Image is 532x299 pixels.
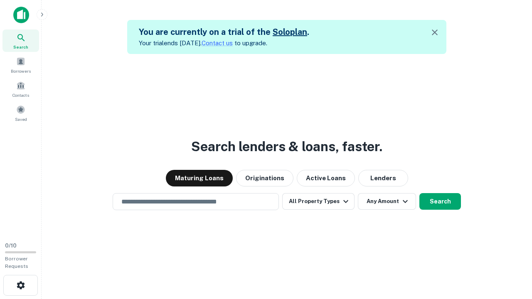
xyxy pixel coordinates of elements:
[191,137,382,157] h3: Search lenders & loans, faster.
[139,38,309,48] p: Your trial ends [DATE]. to upgrade.
[2,78,39,100] a: Contacts
[12,92,29,98] span: Contacts
[2,29,39,52] a: Search
[139,26,309,38] h5: You are currently on a trial of the .
[5,256,28,269] span: Borrower Requests
[236,170,293,186] button: Originations
[419,193,461,210] button: Search
[202,39,233,47] a: Contact us
[282,193,355,210] button: All Property Types
[297,170,355,186] button: Active Loans
[358,193,416,210] button: Any Amount
[273,27,307,37] a: Soloplan
[13,44,28,50] span: Search
[15,116,27,123] span: Saved
[490,206,532,246] iframe: Chat Widget
[11,68,31,74] span: Borrowers
[166,170,233,186] button: Maturing Loans
[2,54,39,76] a: Borrowers
[13,7,29,23] img: capitalize-icon.png
[358,170,408,186] button: Lenders
[2,102,39,124] a: Saved
[5,243,17,249] span: 0 / 10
